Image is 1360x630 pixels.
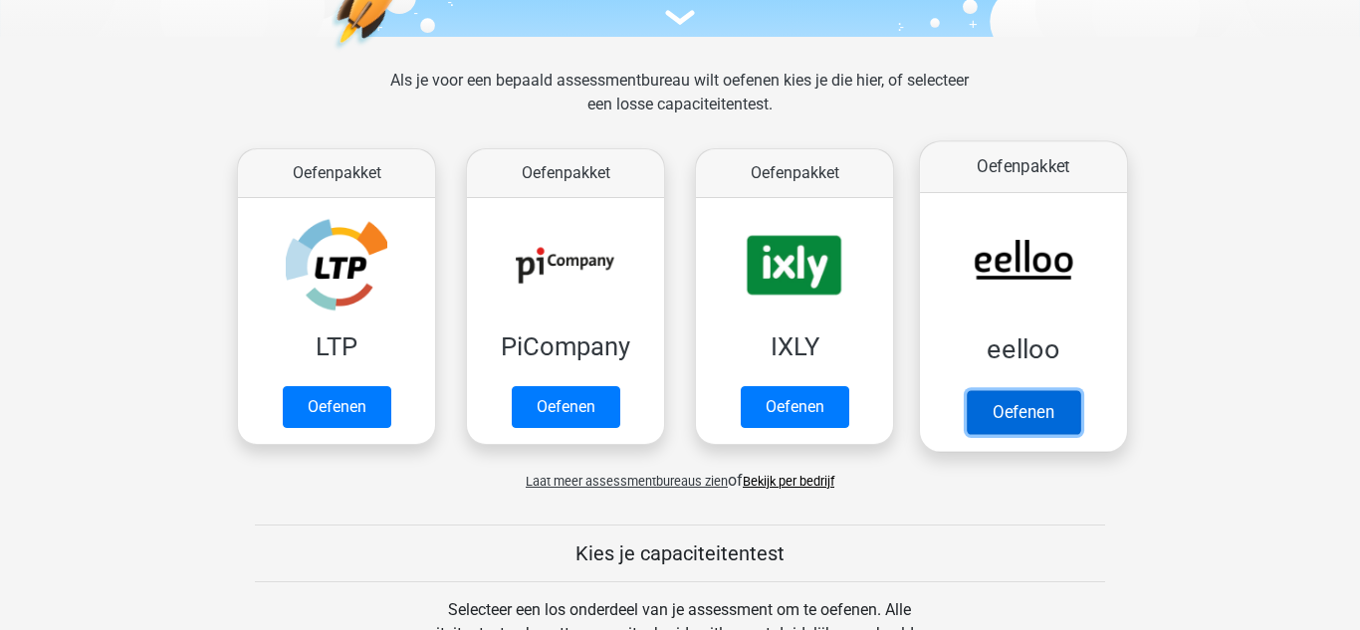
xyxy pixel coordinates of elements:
[222,453,1138,493] div: of
[283,386,391,428] a: Oefenen
[967,390,1080,434] a: Oefenen
[512,386,620,428] a: Oefenen
[255,541,1105,565] h5: Kies je capaciteitentest
[665,10,695,25] img: assessment
[743,474,834,489] a: Bekijk per bedrijf
[741,386,849,428] a: Oefenen
[374,69,985,140] div: Als je voor een bepaald assessmentbureau wilt oefenen kies je die hier, of selecteer een losse ca...
[526,474,728,489] span: Laat meer assessmentbureaus zien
